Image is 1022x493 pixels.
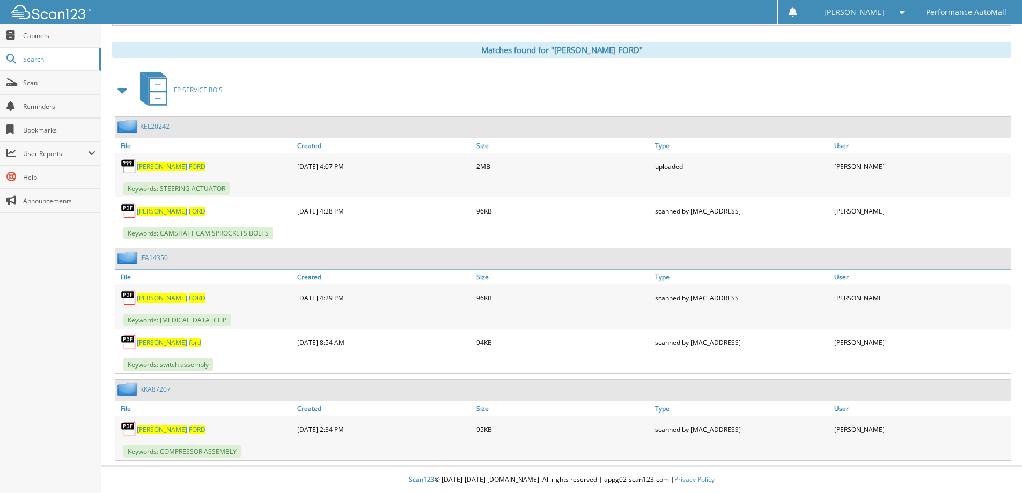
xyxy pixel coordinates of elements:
[123,182,230,195] span: Keywords: STEERING ACTUATOR
[137,162,205,171] a: [PERSON_NAME] FORD
[123,314,231,326] span: Keywords: [MEDICAL_DATA] CLIP
[409,475,435,484] span: Scan123
[474,270,653,284] a: Size
[23,78,95,87] span: Scan
[474,200,653,222] div: 96KB
[137,338,187,347] span: [PERSON_NAME]
[23,102,95,111] span: Reminders
[652,270,832,284] a: Type
[189,207,205,216] span: FORD
[674,475,715,484] a: Privacy Policy
[926,9,1006,16] span: Performance AutoMall
[474,418,653,440] div: 95KB
[23,55,94,64] span: Search
[832,332,1011,353] div: [PERSON_NAME]
[11,5,91,19] img: scan123-logo-white.svg
[189,162,205,171] span: FORD
[474,156,653,177] div: 2MB
[832,287,1011,308] div: [PERSON_NAME]
[23,31,95,40] span: Cabinets
[117,382,140,396] img: folder2.png
[23,126,95,135] span: Bookmarks
[832,418,1011,440] div: [PERSON_NAME]
[112,42,1011,58] div: Matches found for "[PERSON_NAME] FORD"
[652,332,832,353] div: scanned by [MAC_ADDRESS]
[474,332,653,353] div: 94KB
[832,156,1011,177] div: [PERSON_NAME]
[295,418,474,440] div: [DATE] 2:34 PM
[652,418,832,440] div: scanned by [MAC_ADDRESS]
[121,421,137,437] img: PDF.png
[832,401,1011,416] a: User
[652,401,832,416] a: Type
[23,149,88,158] span: User Reports
[140,253,168,262] a: JFA14350
[295,138,474,153] a: Created
[140,385,171,394] a: KKA87207
[123,445,241,458] span: Keywords: COMPRESSOR ASSEMBLY
[23,196,95,205] span: Announcements
[189,338,201,347] span: ford
[134,69,223,111] a: FP SERVICE RO'S
[137,425,205,434] a: [PERSON_NAME] FORD
[968,442,1022,493] iframe: Chat Widget
[832,270,1011,284] a: User
[137,293,187,303] span: [PERSON_NAME]
[652,200,832,222] div: scanned by [MAC_ADDRESS]
[123,227,273,239] span: Keywords: CAMSHAFT CAM SPROCKETS BOLTS
[295,401,474,416] a: Created
[23,173,95,182] span: Help
[137,162,187,171] span: [PERSON_NAME]
[824,9,884,16] span: [PERSON_NAME]
[115,138,295,153] a: File
[117,120,140,133] img: folder2.png
[137,207,187,216] span: [PERSON_NAME]
[121,334,137,350] img: PDF.png
[137,338,201,347] a: [PERSON_NAME] ford
[474,401,653,416] a: Size
[174,85,223,94] span: FP SERVICE RO'S
[295,156,474,177] div: [DATE] 4:07 PM
[117,251,140,264] img: folder2.png
[121,158,137,174] img: generic.png
[189,425,205,434] span: FORD
[652,287,832,308] div: scanned by [MAC_ADDRESS]
[474,138,653,153] a: Size
[295,287,474,308] div: [DATE] 4:29 PM
[652,156,832,177] div: uploaded
[295,200,474,222] div: [DATE] 4:28 PM
[137,207,205,216] a: [PERSON_NAME] FORD
[140,122,170,131] a: KEL20242
[832,200,1011,222] div: [PERSON_NAME]
[123,358,213,371] span: Keywords: switch assembly
[295,332,474,353] div: [DATE] 8:54 AM
[121,203,137,219] img: PDF.png
[137,425,187,434] span: [PERSON_NAME]
[295,270,474,284] a: Created
[101,467,1022,493] div: © [DATE]-[DATE] [DOMAIN_NAME]. All rights reserved | appg02-scan123-com |
[474,287,653,308] div: 96KB
[137,293,205,303] a: [PERSON_NAME] FORD
[652,138,832,153] a: Type
[115,401,295,416] a: File
[121,290,137,306] img: PDF.png
[832,138,1011,153] a: User
[189,293,205,303] span: FORD
[115,270,295,284] a: File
